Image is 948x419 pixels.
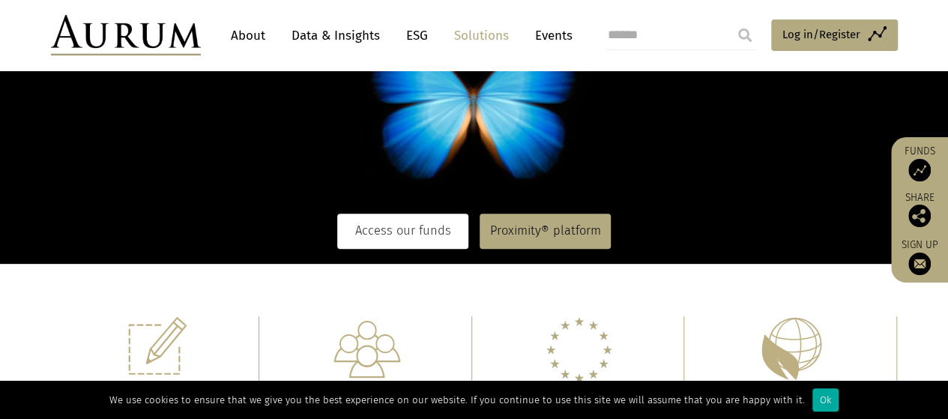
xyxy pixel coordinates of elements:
[899,145,941,181] a: Funds
[908,159,931,181] img: Access Funds
[908,253,931,275] img: Sign up to our newsletter
[447,22,516,49] a: Solutions
[480,214,611,248] a: Proximity® platform
[528,22,573,49] a: Events
[782,25,860,43] span: Log in/Register
[337,214,468,248] a: Access our funds
[908,205,931,227] img: Share this post
[771,19,898,51] a: Log in/Register
[399,22,435,49] a: ESG
[730,20,760,50] input: Submit
[51,15,201,55] img: Aurum
[812,388,839,412] div: Ok
[899,238,941,275] a: Sign up
[284,22,387,49] a: Data & Insights
[899,193,941,227] div: Share
[223,22,273,49] a: About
